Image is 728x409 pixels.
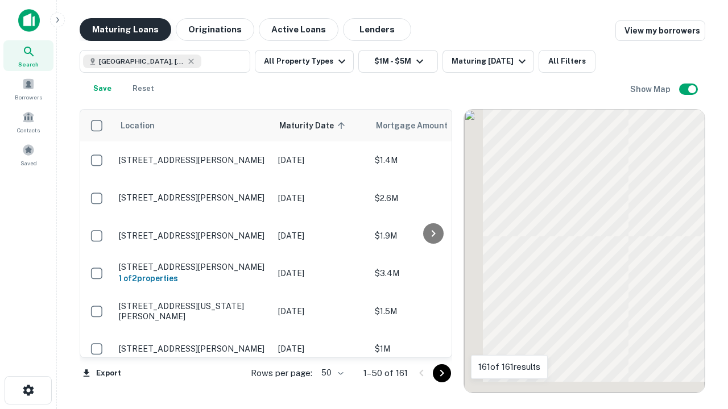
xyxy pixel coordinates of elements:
p: [STREET_ADDRESS][PERSON_NAME] [119,262,267,272]
p: [STREET_ADDRESS][PERSON_NAME] [119,193,267,203]
h6: 1 of 2 properties [119,272,267,285]
button: Originations [176,18,254,41]
button: Reset [125,77,162,100]
h6: Show Map [630,83,672,95]
a: Search [3,40,53,71]
div: 0 0 [464,110,705,393]
a: View my borrowers [615,20,705,41]
div: 50 [317,365,345,381]
button: Go to next page [433,364,451,382]
button: All Property Types [255,50,354,73]
p: [STREET_ADDRESS][PERSON_NAME] [119,155,267,165]
button: Export [80,365,124,382]
p: [STREET_ADDRESS][US_STATE][PERSON_NAME] [119,301,267,322]
span: Maturity Date [279,119,349,132]
span: Contacts [17,126,40,135]
span: [GEOGRAPHIC_DATA], [GEOGRAPHIC_DATA], [GEOGRAPHIC_DATA] [99,56,184,66]
iframe: Chat Widget [671,282,728,336]
button: Lenders [343,18,411,41]
span: Location [120,119,155,132]
p: $1.5M [375,305,489,318]
button: $1M - $5M [358,50,438,73]
p: $1.4M [375,154,489,166]
span: Search [18,60,39,69]
p: $2.6M [375,192,489,204]
button: All Filters [539,50,595,73]
span: Mortgage Amount [376,119,462,132]
p: [DATE] [278,305,363,318]
th: Maturity Date [272,110,369,141]
span: Saved [20,158,37,168]
a: Borrowers [3,73,53,104]
p: [DATE] [278,192,363,204]
p: $1.9M [375,229,489,242]
img: capitalize-icon.png [18,9,40,32]
p: [STREET_ADDRESS][PERSON_NAME] [119,231,267,241]
span: Borrowers [15,93,42,102]
p: [DATE] [278,343,363,355]
p: $3.4M [375,267,489,279]
p: [STREET_ADDRESS][PERSON_NAME] [119,344,267,354]
p: 161 of 161 results [478,360,540,374]
p: 1–50 of 161 [363,366,408,380]
button: Active Loans [259,18,338,41]
a: Saved [3,139,53,170]
p: $1M [375,343,489,355]
th: Location [113,110,272,141]
button: Maturing [DATE] [442,50,534,73]
th: Mortgage Amount [369,110,494,141]
p: Rows per page: [251,366,312,380]
a: Contacts [3,106,53,137]
p: [DATE] [278,267,363,279]
button: Save your search to get updates of matches that match your search criteria. [84,77,121,100]
button: Maturing Loans [80,18,171,41]
p: [DATE] [278,154,363,166]
div: Maturing [DATE] [452,55,529,68]
p: [DATE] [278,229,363,242]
